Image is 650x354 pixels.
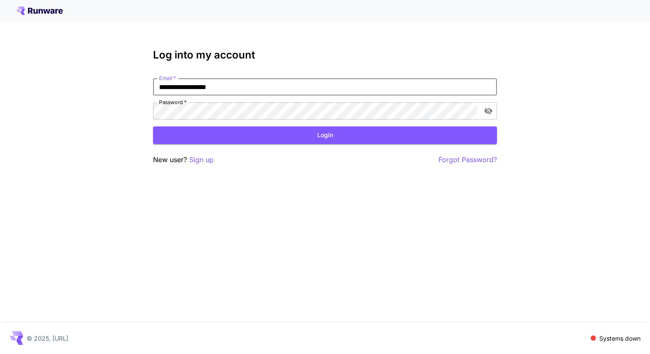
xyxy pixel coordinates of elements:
[27,334,68,343] p: © 2025, [URL]
[153,154,214,165] p: New user?
[481,103,496,119] button: toggle password visibility
[159,74,176,82] label: Email
[599,334,641,343] p: Systems down
[159,99,187,106] label: Password
[153,126,497,144] button: Login
[153,49,497,61] h3: Log into my account
[438,154,497,165] button: Forgot Password?
[189,154,214,165] button: Sign up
